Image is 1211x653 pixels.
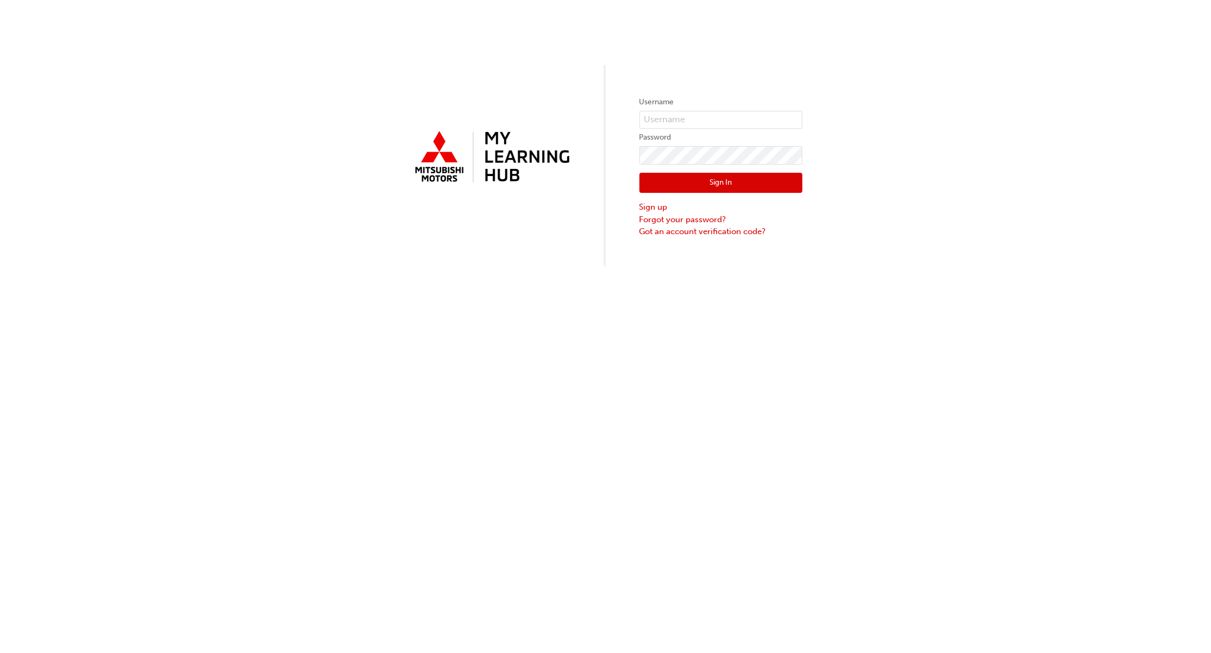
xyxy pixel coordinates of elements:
label: Password [639,131,802,144]
a: Forgot your password? [639,214,802,226]
button: Sign In [639,173,802,193]
input: Username [639,111,802,129]
img: mmal [409,127,572,189]
a: Got an account verification code? [639,225,802,238]
a: Sign up [639,201,802,214]
label: Username [639,96,802,109]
